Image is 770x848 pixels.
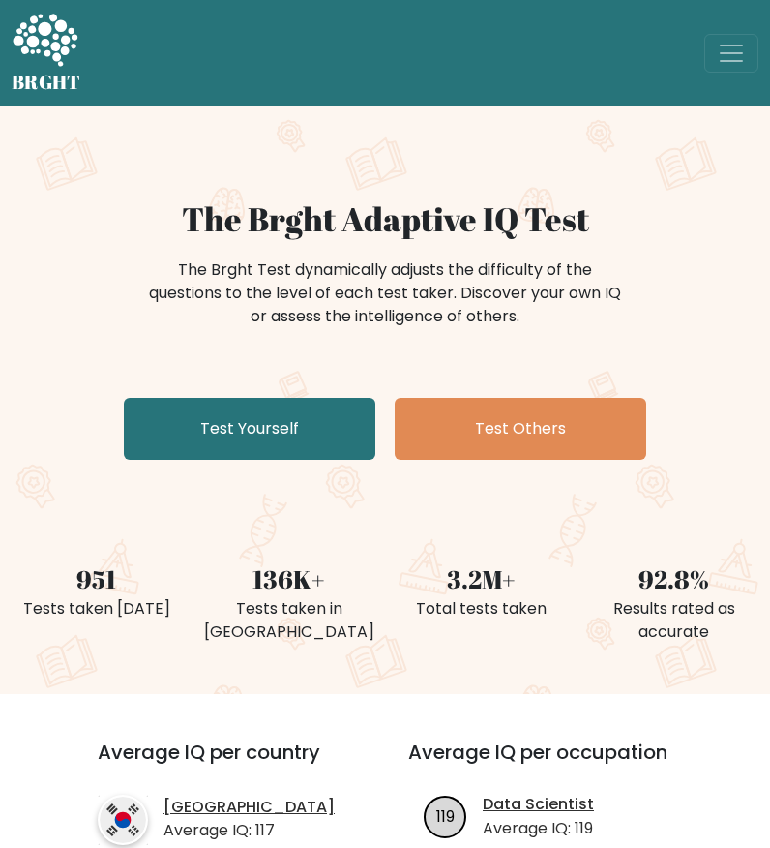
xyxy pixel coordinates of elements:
div: Tests taken in [GEOGRAPHIC_DATA] [204,597,373,644]
p: Average IQ: 119 [483,817,594,840]
a: Data Scientist [483,795,594,815]
h3: Average IQ per country [98,741,339,787]
a: BRGHT [12,8,81,99]
div: Tests taken [DATE] [12,597,181,621]
div: 136K+ [204,560,373,597]
a: Test Others [395,398,646,460]
p: Average IQ: 117 [163,819,335,842]
button: Toggle navigation [704,34,758,73]
text: 119 [436,805,455,828]
div: 3.2M+ [397,560,566,597]
div: 92.8% [589,560,758,597]
a: Test Yourself [124,398,375,460]
div: Total tests taken [397,597,566,621]
div: The Brght Test dynamically adjusts the difficulty of the questions to the level of each test take... [143,258,627,328]
h3: Average IQ per occupation [408,741,696,787]
div: Results rated as accurate [589,597,758,644]
h5: BRGHT [12,71,81,94]
img: country [98,795,148,845]
div: 951 [12,560,181,597]
a: [GEOGRAPHIC_DATA] [163,798,335,818]
h1: The Brght Adaptive IQ Test [12,199,758,239]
